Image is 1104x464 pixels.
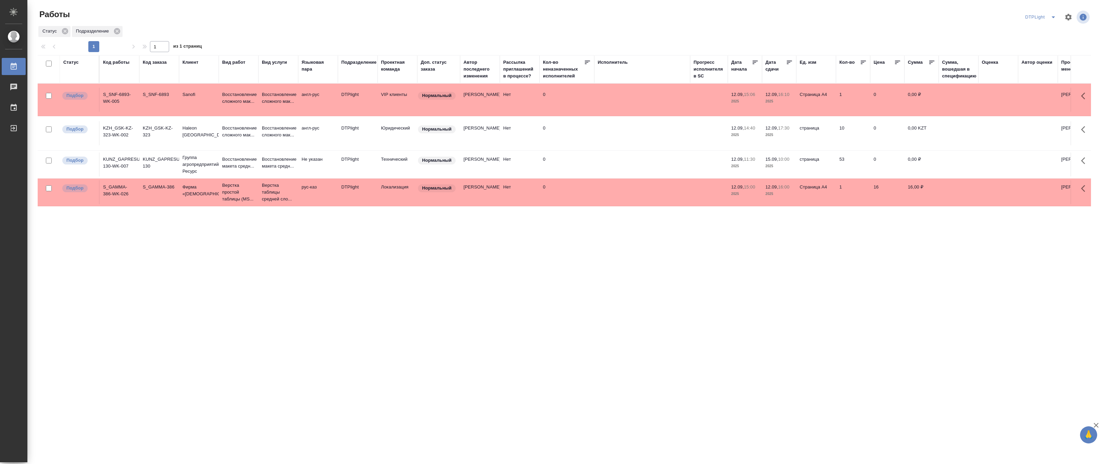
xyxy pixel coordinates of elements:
div: Код работы [103,59,129,66]
td: 0 [540,152,594,176]
div: Вид работ [222,59,245,66]
div: Подразделение [341,59,377,66]
span: Работы [38,9,70,20]
p: 11:30 [744,157,755,162]
div: Автор последнего изменения [464,59,496,80]
p: 15.09, [765,157,778,162]
p: Верстка простой таблицы (MS... [222,182,255,203]
td: KUNZ_GAPRESURS-130-WK-007 [100,152,139,176]
button: Здесь прячутся важные кнопки [1077,180,1093,197]
div: Можно подбирать исполнителей [62,91,96,100]
p: 2025 [765,98,793,105]
td: 0 [870,152,904,176]
p: 12.09, [731,92,744,97]
button: Здесь прячутся важные кнопки [1077,121,1093,138]
p: 12.09, [765,184,778,190]
div: Автор оценки [1021,59,1052,66]
p: 2025 [765,163,793,170]
p: Восстановление сложного мак... [262,91,295,105]
td: [PERSON_NAME] [460,180,500,204]
span: 🙏 [1083,428,1094,442]
div: Проектные менеджеры [1061,59,1094,73]
div: Подразделение [72,26,123,37]
td: Нет [500,180,540,204]
td: Юридический [378,121,417,145]
td: 0 [540,121,594,145]
p: 16:00 [778,184,789,190]
td: [PERSON_NAME] [1058,180,1097,204]
td: 0 [870,88,904,112]
td: рус-каз [298,180,338,204]
p: Sanofi [182,91,215,98]
p: 10:00 [778,157,789,162]
td: [PERSON_NAME] [460,88,500,112]
td: Локализация [378,180,417,204]
span: Посмотреть информацию [1077,11,1091,24]
td: англ-рус [298,121,338,145]
p: 14:40 [744,125,755,131]
p: 12.09, [765,125,778,131]
p: Восстановление сложного мак... [222,125,255,138]
div: Исполнитель [598,59,628,66]
td: 53 [836,152,870,176]
div: S_SNF-6893 [143,91,176,98]
td: Нет [500,152,540,176]
td: Нет [500,121,540,145]
td: S_GAMMA-386-WK-026 [100,180,139,204]
div: Прогресс исполнителя в SC [694,59,724,80]
p: 15:06 [744,92,755,97]
p: Подбор [66,92,84,99]
p: 2025 [731,132,759,138]
td: [PERSON_NAME] [1058,88,1097,112]
td: [PERSON_NAME] [460,121,500,145]
p: Подбор [66,157,84,164]
p: 12.09, [731,184,744,190]
td: DTPlight [338,121,378,145]
button: Здесь прячутся важные кнопки [1077,88,1093,104]
button: 🙏 [1080,426,1097,443]
p: 16:10 [778,92,789,97]
td: 10 [836,121,870,145]
td: DTPlight [338,180,378,204]
td: Страница А4 [796,180,836,204]
p: Фирма «[DEMOGRAPHIC_DATA]» [182,184,215,197]
td: S_SNF-6893-WK-005 [100,88,139,112]
p: 2025 [765,191,793,197]
p: Нормальный [422,157,452,164]
td: DTPlight [338,152,378,176]
td: DTPlight [338,88,378,112]
p: 2025 [731,191,759,197]
p: Подбор [66,126,84,133]
p: Подразделение [76,28,111,35]
td: Страница А4 [796,88,836,112]
td: 0 [540,88,594,112]
p: Нормальный [422,92,452,99]
div: Кол-во [839,59,855,66]
p: Подбор [66,185,84,192]
p: Восстановление сложного мак... [222,91,255,105]
div: Можно подбирать исполнителей [62,125,96,134]
div: Можно подбирать исполнителей [62,184,96,193]
td: 0,00 ₽ [904,88,939,112]
td: страница [796,152,836,176]
div: Статус [38,26,71,37]
span: Настроить таблицу [1060,9,1077,25]
div: split button [1024,12,1060,23]
p: 2025 [731,98,759,105]
td: Нет [500,88,540,112]
td: 1 [836,88,870,112]
p: 2025 [765,132,793,138]
td: 0 [540,180,594,204]
p: Haleon [GEOGRAPHIC_DATA] [182,125,215,138]
td: Не указан [298,152,338,176]
div: Кол-во неназначенных исполнителей [543,59,584,80]
p: Восстановление макета средн... [262,156,295,170]
div: Цена [874,59,885,66]
td: 0,00 KZT [904,121,939,145]
div: Сумма [908,59,923,66]
p: 15:00 [744,184,755,190]
td: 0,00 ₽ [904,152,939,176]
div: Ед. изм [800,59,816,66]
div: KUNZ_GAPRESURS-130 [143,156,176,170]
td: 16,00 ₽ [904,180,939,204]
